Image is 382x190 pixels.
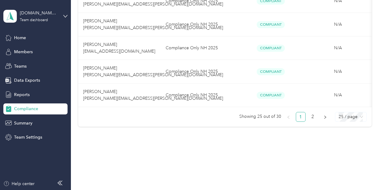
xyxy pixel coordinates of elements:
span: Compliance [14,106,38,112]
td: Compliance Only NH 2025 [161,60,237,84]
td: Compliance Only NH 2025 [161,84,237,107]
iframe: Everlance-gr Chat Button Frame [348,156,382,190]
span: Team Settings [14,134,42,140]
li: Previous Page [284,112,293,122]
span: Compliant [257,92,285,99]
button: right [320,112,330,122]
span: Teams [14,63,27,69]
li: Next Page [320,112,330,122]
span: N/A [334,92,342,98]
span: Compliant [257,68,285,75]
span: right [323,115,327,119]
a: 1 [296,112,305,121]
span: 25 / page [339,112,363,121]
span: Members [14,49,33,55]
span: Reports [14,91,30,98]
span: [PERSON_NAME] [PERSON_NAME][EMAIL_ADDRESS][PERSON_NAME][DOMAIN_NAME] [83,89,223,101]
td: Compliance Only NH 2025 [161,13,237,36]
td: Compliance Only NH 2025 [161,36,237,60]
span: Compliant [257,21,285,28]
li: 1 [296,112,306,122]
div: Page Size [335,112,367,122]
span: [PERSON_NAME] [EMAIL_ADDRESS][DOMAIN_NAME] [83,42,155,54]
span: N/A [334,69,342,74]
span: N/A [334,22,342,27]
span: Data Exports [14,77,40,84]
span: left [287,115,290,119]
span: Showing 25 out of 30 [239,112,281,121]
span: [PERSON_NAME] [PERSON_NAME][EMAIL_ADDRESS][PERSON_NAME][DOMAIN_NAME] [83,65,223,77]
button: Help center [3,181,35,187]
li: 2 [308,112,318,122]
span: Home [14,35,26,41]
div: Team dashboard [20,18,48,22]
div: [DOMAIN_NAME][EMAIL_ADDRESS][DOMAIN_NAME] [20,10,58,16]
span: [PERSON_NAME] [PERSON_NAME][EMAIL_ADDRESS][PERSON_NAME][DOMAIN_NAME] [83,18,223,30]
button: left [284,112,293,122]
span: Summary [14,120,32,126]
span: N/A [334,45,342,50]
span: Compliant [257,45,285,52]
a: 2 [308,112,318,121]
